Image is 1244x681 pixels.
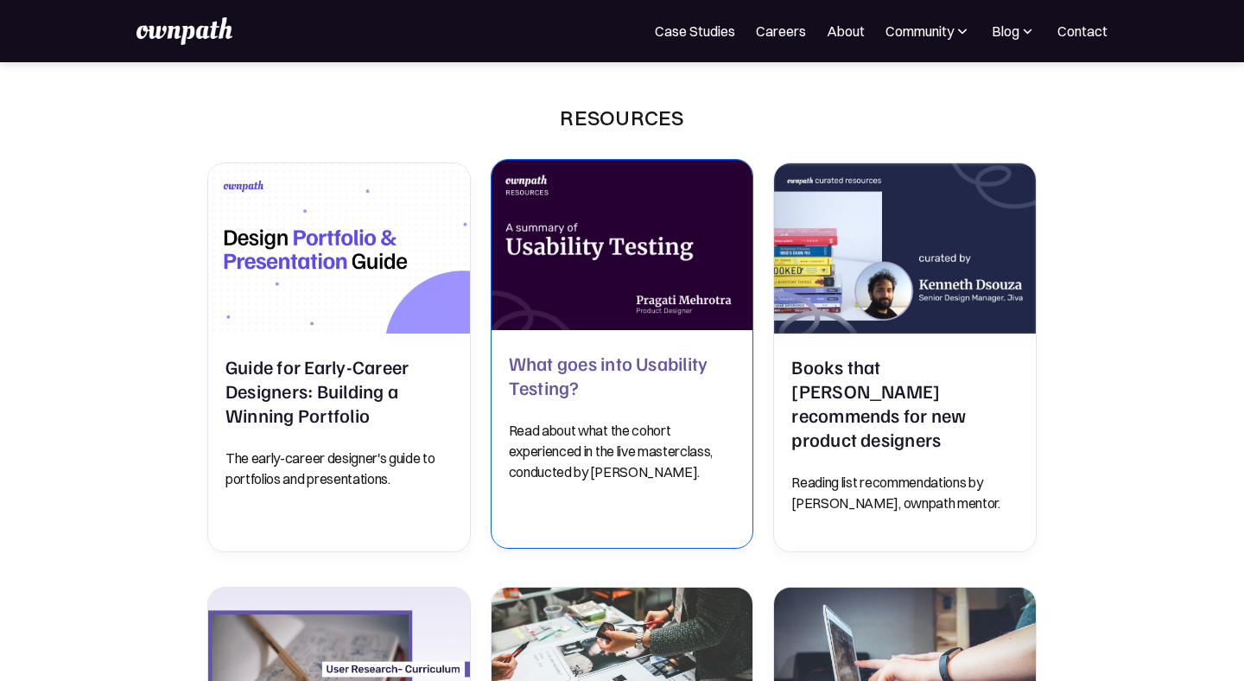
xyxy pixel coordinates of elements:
[655,21,735,41] a: Case Studies
[885,21,954,41] div: Community
[992,21,1019,41] div: Blog
[992,21,1037,41] div: Blog
[491,159,754,549] a: What goes into Usability Testing?What goes into Usability Testing?Read about what the cohort expe...
[208,163,470,334] img: Guide for Early-Career Designers: Building a Winning Portfolio
[791,472,1019,513] p: Reading list recommendations by [PERSON_NAME], ownpath mentor.
[560,104,683,131] div: Resources
[1057,21,1108,41] a: Contact
[225,354,453,427] h2: Guide for Early-Career Designers: Building a Winning Portfolio
[225,448,453,489] p: The early-career designer's guide to portfolios and presentations.
[885,21,971,41] div: Community
[827,21,865,41] a: About
[791,354,1019,451] h2: Books that [PERSON_NAME] recommends for new product designers
[773,162,1037,552] a: Books that Kenneth Dsouza recommends for new product designersBooks that [PERSON_NAME] recommends...
[509,351,736,399] h2: What goes into Usability Testing?
[485,156,759,334] img: What goes into Usability Testing?
[509,420,736,482] p: Read about what the cohort experienced in the live masterclass, conducted by [PERSON_NAME].
[756,21,806,41] a: Careers
[207,162,471,552] a: Guide for Early-Career Designers: Building a Winning PortfolioGuide for Early-Career Designers: B...
[774,163,1036,334] img: Books that Kenneth Dsouza recommends for new product designers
